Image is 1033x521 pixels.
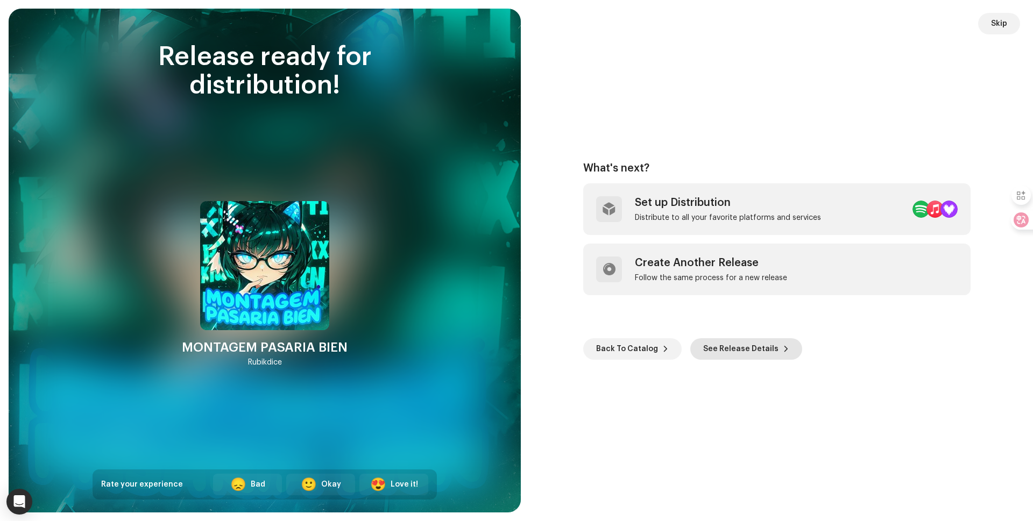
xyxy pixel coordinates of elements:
span: Back To Catalog [596,338,658,360]
button: See Release Details [690,338,802,360]
div: Rubikdice [248,356,282,369]
div: Love it! [391,479,418,490]
div: Distribute to all your favorite platforms and services [635,213,821,222]
div: What's next? [583,162,971,175]
div: Open Intercom Messenger [6,489,32,515]
re-a-post-create-item: Create Another Release [583,244,971,295]
button: Back To Catalog [583,338,682,360]
div: 😍 [370,478,386,491]
div: Set up Distribution [635,196,821,209]
img: 19330575-90f1-4586-a61f-5baafd31660b [200,201,329,330]
span: Skip [991,13,1007,34]
re-a-post-create-item: Set up Distribution [583,183,971,235]
div: Create Another Release [635,256,787,269]
div: Follow the same process for a new release [635,274,787,282]
div: Bad [251,479,265,490]
div: 🙂 [301,478,317,491]
div: MONTAGEM PASARIA BIEN [182,339,348,356]
span: Rate your experience [101,481,183,488]
div: Release ready for distribution! [93,43,437,100]
div: 😞 [230,478,246,491]
button: Skip [978,13,1020,34]
span: See Release Details [703,338,779,360]
div: Okay [321,479,341,490]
